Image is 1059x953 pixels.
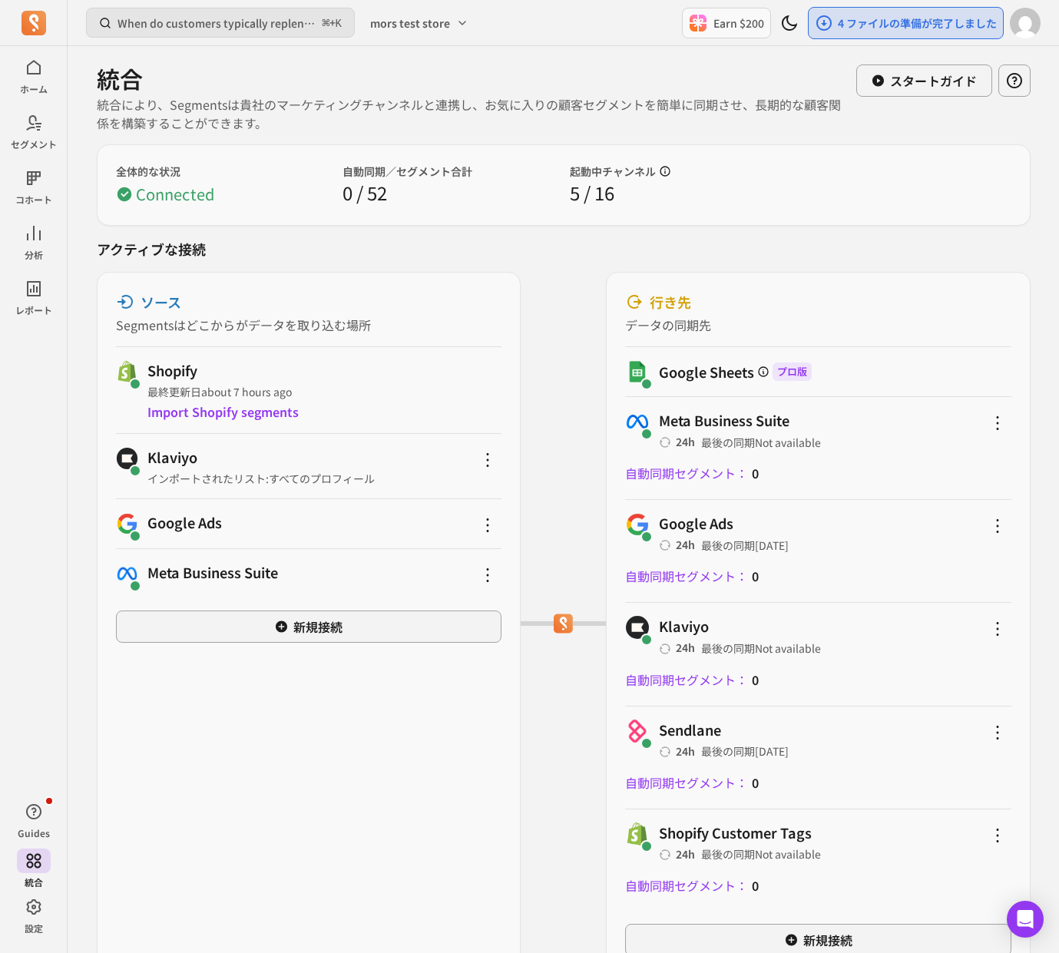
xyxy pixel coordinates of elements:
p: Meta business suite [147,561,501,583]
button: スタートガイド [856,65,992,97]
p: データの同期先 [625,316,1011,334]
p: セグメント [11,138,57,151]
img: google [116,511,138,536]
p: Klaviyo [147,446,501,468]
a: 自動同期セグメント：0 [625,666,759,693]
div: Open Intercom Messenger [1007,901,1044,938]
p: Earn $200 [713,15,764,31]
p: 起動中チャンネル [570,164,657,179]
p: レポート [15,304,52,316]
img: Klaviyo [625,615,650,640]
p: 0 [752,459,759,487]
a: 自動同期セグメント：0 [625,562,759,590]
p: 分析 [25,249,43,261]
p: Google Sheets [659,361,754,382]
button: 4 ファイルの準備が完了しました [808,7,1004,39]
p: 設定 [25,922,43,935]
img: Facebook [625,409,650,434]
p: 最終更新日about 7 hours ago [147,384,501,399]
p: 24h [659,434,695,450]
p: 統合 [25,876,43,888]
p: Segmentsはどこからがデータを取り込む場所 [116,316,502,334]
img: Google [625,512,650,537]
a: 自動同期セグメント：0 [625,459,759,487]
p: Connected [136,184,215,205]
p: 自動同期セグメント： [625,773,749,792]
kbd: ⌘ [322,14,330,33]
img: gs [625,359,650,384]
p: ホーム [20,83,48,95]
p: インポートされたリスト: すべてのプロフィール [147,471,501,486]
button: Guides [17,796,51,842]
p: 0 [752,666,759,693]
img: klaviyo [116,446,138,471]
img: Shopify_Customer_Tag [625,822,650,846]
p: ソース [141,291,181,313]
p: 統合により、Segmentsは貴社のマーケティングチャンネルと連携し、お気に入りの顧客セグメントを簡単に同期させ、長期的な顧客関係を構築することができます。 [97,95,844,132]
p: 0 [752,872,759,899]
p: 4 ファイルの準備が完了しました [838,15,997,31]
p: 5 / 16 [570,179,785,207]
p: 24h [659,640,695,656]
p: 自動同期セグメント： [625,876,749,895]
p: 最後の同期Not available [701,640,821,656]
p: 24h [659,846,695,862]
p: 0 [752,562,759,590]
p: Google Ads [147,511,501,533]
a: 新規接続 [116,611,502,643]
p: 行き先 [650,291,691,313]
p: Shopify [147,359,501,381]
button: Toggle dark mode [774,8,805,38]
p: 自動同期セグメント： [625,670,749,689]
a: 自動同期セグメント：0 [625,769,759,796]
p: Shopify customer tags [659,822,821,843]
a: 自動同期セグメント：0 [625,872,759,899]
img: facebook [116,561,138,586]
p: 0 / 52 [343,179,558,207]
p: Guides [18,827,50,839]
p: 0 [752,769,759,796]
kbd: K [336,18,342,30]
span: mors test store [370,15,450,31]
p: 24h [659,537,695,553]
p: 最後の同期[DATE] [701,743,789,759]
img: Sendlane [625,719,650,743]
button: When do customers typically replenish a product?⌘+K [86,8,355,38]
p: アクティブな接続 [97,238,1031,260]
a: Import Shopify segments [147,402,299,421]
p: スタートガイド [890,71,978,90]
p: 自動同期セグメント： [625,567,749,585]
p: 自動同期セグメント： [625,464,749,482]
h1: 統合 [97,65,143,92]
span: + [323,15,342,31]
p: 24h [659,743,695,759]
p: 最後の同期Not available [701,846,821,862]
p: 全体的な状況 [116,164,331,179]
span: プロ版 [773,362,812,381]
p: When do customers typically replenish a product? [117,15,316,31]
p: Google Ads [659,512,789,534]
img: avatar [1010,8,1041,38]
img: shopify [116,359,138,384]
p: 自動同期／セグメント合計 [343,164,558,179]
p: Sendlane [659,719,789,740]
p: 最後の同期[DATE] [701,538,789,553]
button: mors test store [361,9,478,37]
button: Earn $200 [682,8,771,38]
p: コホート [15,194,52,206]
p: 最後の同期Not available [701,435,821,450]
p: Klaviyo [659,615,821,637]
p: Meta business suite [659,409,821,431]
